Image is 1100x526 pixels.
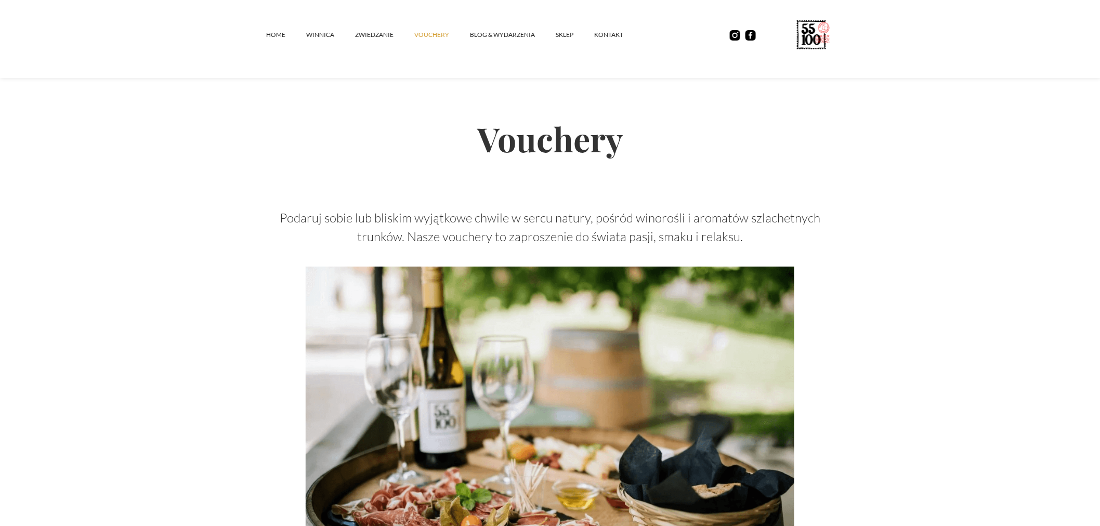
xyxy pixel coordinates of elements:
[594,19,644,50] a: kontakt
[470,19,556,50] a: Blog & Wydarzenia
[266,208,834,246] p: Podaruj sobie lub bliskim wyjątkowe chwile w sercu natury, pośród winorośli i aromatów szlachetny...
[556,19,594,50] a: SKLEP
[414,19,470,50] a: vouchery
[266,19,306,50] a: Home
[266,85,834,192] h2: Vouchery
[355,19,414,50] a: ZWIEDZANIE
[306,19,355,50] a: winnica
